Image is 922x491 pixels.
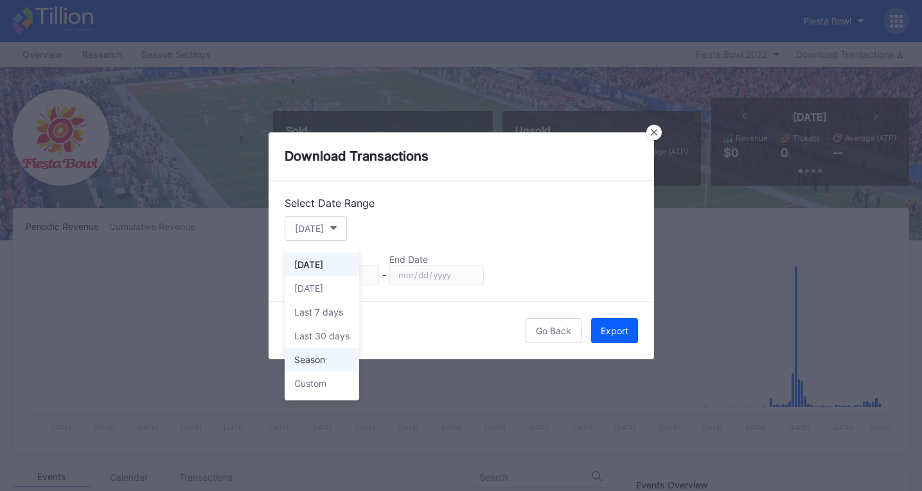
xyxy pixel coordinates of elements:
div: Season [294,354,325,365]
div: Last 30 days [294,330,350,341]
div: [DATE] [294,259,323,270]
div: Custom [294,378,326,389]
div: Last 7 days [294,307,343,317]
div: [DATE] [294,283,323,294]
